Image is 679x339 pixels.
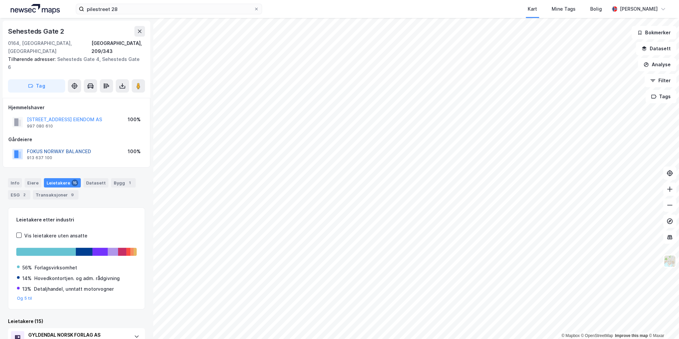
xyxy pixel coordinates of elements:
button: Filter [644,74,676,87]
div: Info [8,178,22,187]
div: [PERSON_NAME] [620,5,658,13]
a: Mapbox [561,333,580,338]
button: Datasett [636,42,676,55]
button: Tag [8,79,65,93]
div: 14% [22,274,32,282]
div: Leietakere etter industri [16,216,137,224]
div: 2 [21,191,28,198]
img: logo.a4113a55bc3d86da70a041830d287a7e.svg [11,4,60,14]
div: Transaksjoner [33,190,78,199]
div: Sehesteds Gate 2 [8,26,66,37]
img: Z [663,255,676,267]
a: Improve this map [615,333,648,338]
a: OpenStreetMap [581,333,613,338]
div: Vis leietakere uten ansatte [24,232,87,240]
span: Tilhørende adresser: [8,56,57,62]
div: Kart [528,5,537,13]
div: Hjemmelshaver [8,104,145,112]
button: Og 5 til [17,296,32,301]
div: Leietakere (15) [8,317,145,325]
div: Bolig [590,5,602,13]
div: 0164, [GEOGRAPHIC_DATA], [GEOGRAPHIC_DATA] [8,39,91,55]
input: Søk på adresse, matrikkel, gårdeiere, leietakere eller personer [84,4,254,14]
div: 997 080 610 [27,124,53,129]
div: Bygg [111,178,136,187]
div: GYLDENDAL NORSK FORLAG AS [28,331,127,339]
button: Bokmerker [631,26,676,39]
div: Hovedkontortjen. og adm. rådgivning [34,274,120,282]
div: [GEOGRAPHIC_DATA], 209/343 [91,39,145,55]
div: Forlagsvirksomhet [35,264,77,272]
div: 100% [128,116,141,124]
div: 100% [128,148,141,156]
div: Detaljhandel, unntatt motorvogner [34,285,114,293]
div: 15 [71,179,78,186]
button: Analyse [638,58,676,71]
div: Datasett [83,178,108,187]
div: 913 637 100 [27,155,52,161]
div: Sehesteds Gate 4, Sehesteds Gate 6 [8,55,140,71]
button: Tags [645,90,676,103]
div: 1 [126,179,133,186]
iframe: Chat Widget [646,307,679,339]
div: Leietakere [44,178,81,187]
div: Mine Tags [552,5,576,13]
div: Gårdeiere [8,136,145,144]
div: Kontrollprogram for chat [646,307,679,339]
div: 13% [22,285,31,293]
div: 9 [69,191,76,198]
div: ESG [8,190,30,199]
div: Eiere [25,178,41,187]
div: 56% [22,264,32,272]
